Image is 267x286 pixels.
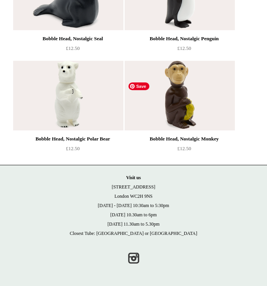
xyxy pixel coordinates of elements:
[8,173,259,238] p: [STREET_ADDRESS] London WC2H 9NS [DATE] - [DATE] 10:30am to 5:30pm [DATE] 10.30am to 6pm [DATE] 1...
[142,34,226,43] div: Bobble Head, Nostalgic Penguin
[142,134,226,144] div: Bobble Head, Nostalgic Monkey
[66,146,80,151] span: £12.50
[126,175,141,180] strong: Visit us
[66,45,80,51] span: £12.50
[125,250,142,267] a: Instagram
[29,30,116,53] a: Bobble Head, Nostalgic Seal £12.50
[140,61,250,130] a: Bobble Head, Nostalgic Monkey Bobble Head, Nostalgic Monkey
[140,30,228,53] a: Bobble Head, Nostalgic Penguin £12.50
[29,61,139,130] a: Bobble Head, Nostalgic Polar Bear Bobble Head, Nostalgic Polar Bear
[31,134,115,144] div: Bobble Head, Nostalgic Polar Bear
[140,130,228,153] a: Bobble Head, Nostalgic Monkey £12.50
[13,61,123,130] img: Bobble Head, Nostalgic Polar Bear
[31,34,115,43] div: Bobble Head, Nostalgic Seal
[29,130,116,153] a: Bobble Head, Nostalgic Polar Bear £12.50
[177,45,191,51] span: £12.50
[177,146,191,151] span: £12.50
[125,61,234,130] img: Bobble Head, Nostalgic Monkey
[128,82,149,90] span: Save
